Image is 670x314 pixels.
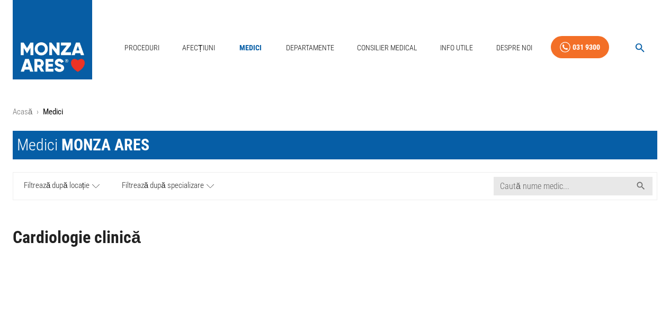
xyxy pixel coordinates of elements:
[573,41,600,54] div: 031 9300
[24,180,90,193] span: Filtrează după locație
[120,37,164,59] a: Proceduri
[17,135,149,155] div: Medici
[61,136,149,154] span: MONZA ARES
[43,106,63,118] p: Medici
[234,37,267,59] a: Medici
[111,173,225,200] a: Filtrează după specializare
[37,106,39,118] li: ›
[436,37,477,59] a: Info Utile
[551,36,609,59] a: 031 9300
[13,228,657,247] h1: Cardiologie clinică
[13,173,111,200] a: Filtrează după locație
[13,107,32,116] a: Acasă
[178,37,219,59] a: Afecțiuni
[492,37,537,59] a: Despre Noi
[282,37,338,59] a: Departamente
[122,180,204,193] span: Filtrează după specializare
[13,106,657,118] nav: breadcrumb
[353,37,422,59] a: Consilier Medical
